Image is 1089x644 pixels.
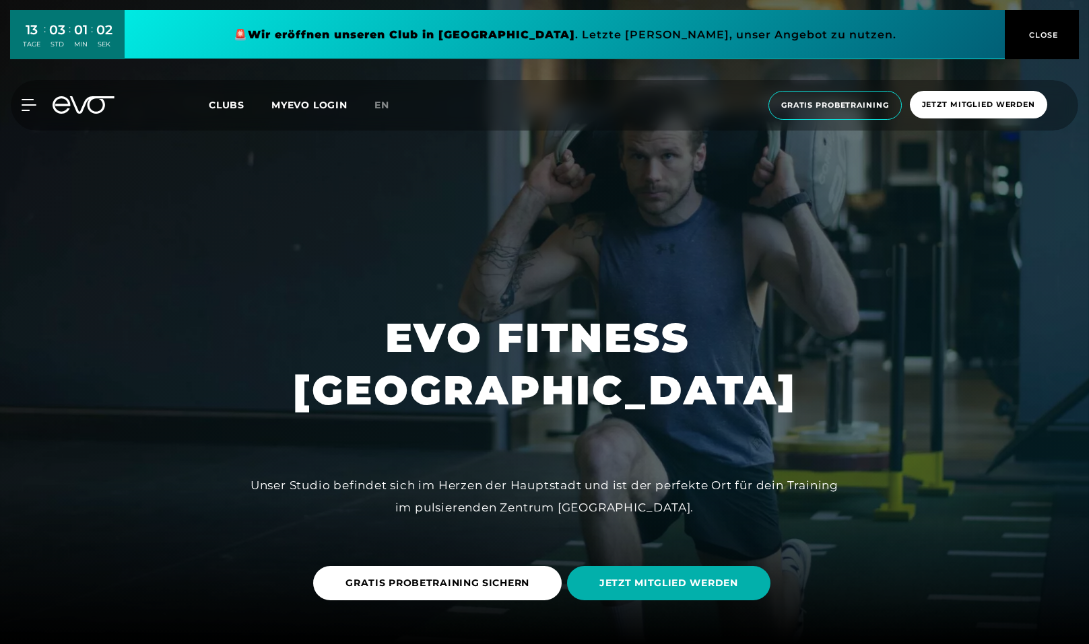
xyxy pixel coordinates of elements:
[922,99,1035,110] span: Jetzt Mitglied werden
[764,91,906,120] a: Gratis Probetraining
[781,100,889,111] span: Gratis Probetraining
[271,99,348,111] a: MYEVO LOGIN
[96,20,112,40] div: 02
[567,556,776,610] a: JETZT MITGLIED WERDEN
[906,91,1051,120] a: Jetzt Mitglied werden
[374,98,405,113] a: en
[96,40,112,49] div: SEK
[23,40,40,49] div: TAGE
[74,40,88,49] div: MIN
[374,99,389,111] span: en
[313,556,567,610] a: GRATIS PROBETRAINING SICHERN
[49,20,65,40] div: 03
[209,99,244,111] span: Clubs
[1005,10,1079,59] button: CLOSE
[74,20,88,40] div: 01
[599,576,738,590] span: JETZT MITGLIED WERDEN
[209,98,271,111] a: Clubs
[345,576,529,590] span: GRATIS PROBETRAINING SICHERN
[49,40,65,49] div: STD
[91,22,93,57] div: :
[242,474,848,518] div: Unser Studio befindet sich im Herzen der Hauptstadt und ist der perfekte Ort für dein Training im...
[69,22,71,57] div: :
[1026,29,1059,41] span: CLOSE
[293,312,797,417] h1: EVO FITNESS [GEOGRAPHIC_DATA]
[44,22,46,57] div: :
[23,20,40,40] div: 13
